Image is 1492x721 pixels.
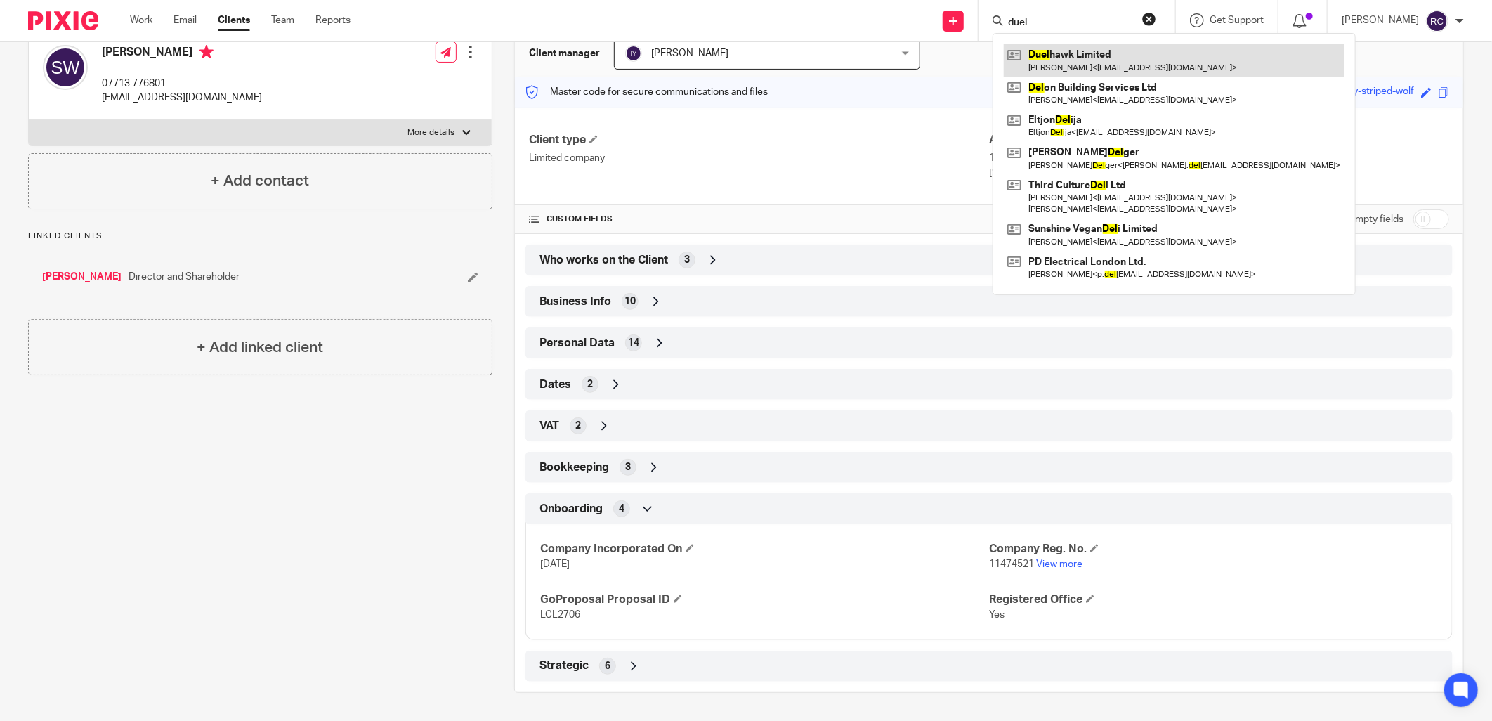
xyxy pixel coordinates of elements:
img: svg%3E [1426,10,1448,32]
span: 11474521 [989,559,1034,569]
div: fuzzy-grey-striped-wolf [1312,84,1414,100]
a: Reports [315,13,351,27]
span: [PERSON_NAME] [651,48,728,58]
p: Master code for secure communications and files [525,85,768,99]
h4: Registered Office [989,592,1438,607]
span: Strategic [539,658,589,673]
p: [PERSON_NAME] [1342,13,1419,27]
p: 12 Woodmere Croft, [GEOGRAPHIC_DATA] [989,151,1449,165]
span: 2 [575,419,581,433]
span: Business Info [539,294,611,309]
p: More details [408,127,455,138]
h4: Client type [529,133,989,148]
span: 6 [605,659,610,673]
span: Personal Data [539,336,615,351]
span: Dates [539,377,571,392]
p: [EMAIL_ADDRESS][DOMAIN_NAME] [102,91,262,105]
span: LCL2706 [540,610,580,620]
h4: + Add contact [211,170,309,192]
p: 07713 776801 [102,77,262,91]
span: Bookkeeping [539,460,609,475]
a: View more [1036,559,1082,569]
input: Search [1007,17,1133,30]
span: Get Support [1210,15,1264,25]
p: Linked clients [28,230,492,242]
h4: Company Incorporated On [540,542,989,557]
span: 10 [624,294,636,308]
span: 3 [684,253,690,267]
a: Clients [218,13,250,27]
a: Team [271,13,294,27]
span: Who works on the Client [539,253,668,268]
a: Email [174,13,197,27]
span: VAT [539,419,559,434]
span: 14 [628,336,639,350]
span: [DATE] [540,559,570,569]
h4: CUSTOM FIELDS [529,214,989,225]
p: Limited company [529,151,989,165]
span: Director and Shareholder [129,270,240,284]
span: Onboarding [539,502,603,517]
img: svg%3E [625,45,642,62]
span: 4 [619,502,624,516]
img: svg%3E [43,45,88,90]
span: Yes [989,610,1005,620]
h4: GoProposal Proposal ID [540,592,989,607]
i: Primary [199,45,214,59]
h4: Address [989,133,1449,148]
img: Pixie [28,11,98,30]
p: [STREET_ADDRESS] [989,166,1449,180]
h4: Company Reg. No. [989,542,1438,557]
button: Clear [1142,12,1156,26]
a: [PERSON_NAME] [42,270,122,284]
h4: + Add linked client [197,337,323,358]
h3: Client manager [529,46,600,60]
span: 2 [587,377,593,391]
h4: [PERSON_NAME] [102,45,262,63]
a: Work [130,13,152,27]
span: 3 [625,460,631,474]
label: Show empty fields [1323,212,1403,226]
